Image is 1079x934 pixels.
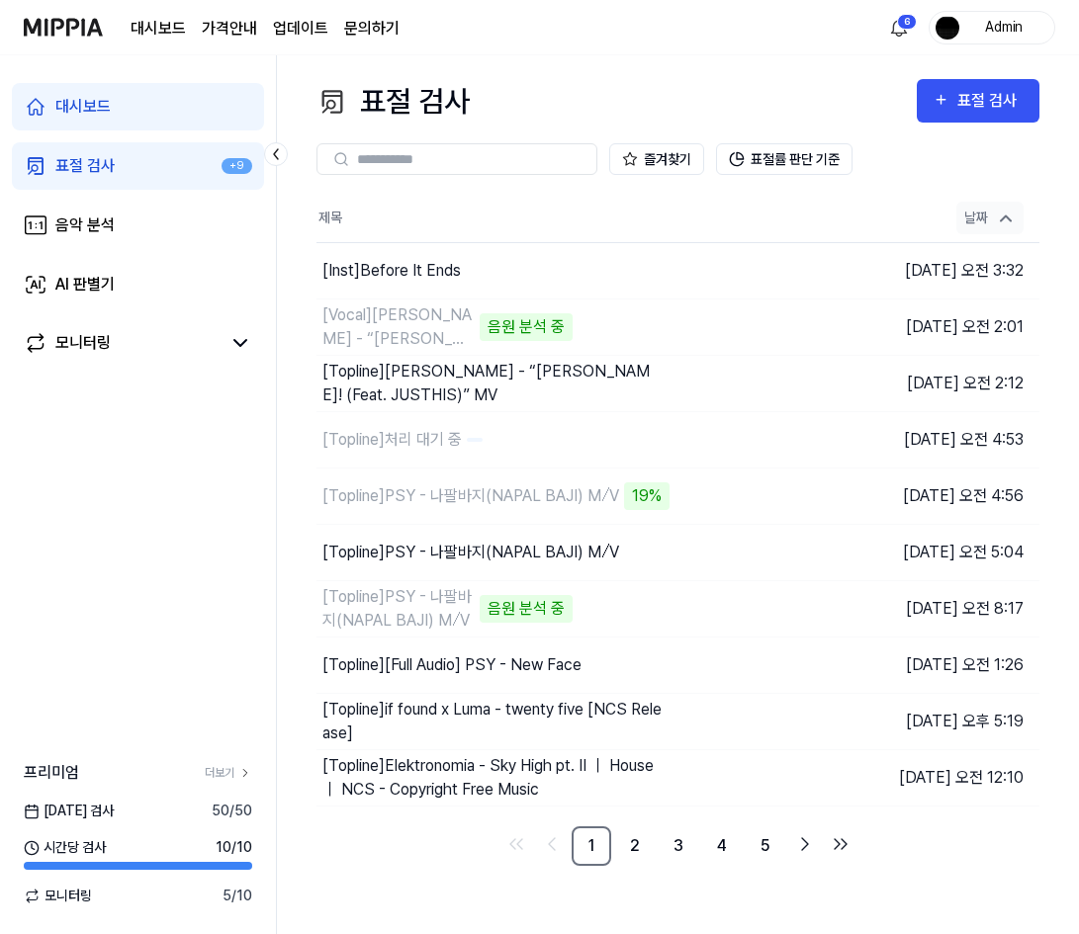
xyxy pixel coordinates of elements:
div: [Topline] [Full Audio] PSY - New Face [322,653,582,677]
span: 50 / 50 [212,801,252,821]
a: 음악 분석 [12,202,264,249]
a: 2 [615,826,655,866]
div: +9 [222,158,252,175]
div: 표절 검사 [957,88,1024,114]
div: 음악 분석 [55,213,115,237]
th: 제목 [316,195,858,242]
div: [Inst] Before It Ends [322,259,461,283]
span: 10 / 10 [216,837,252,858]
div: [Topline] PSY - 나팔바지(NAPAL BAJI) M⧸V [322,484,619,508]
div: 음원 분석 중 [480,313,573,341]
div: [Topline] [PERSON_NAME] - “[PERSON_NAME]! (Feat. JUSTHIS)” MV [322,360,665,407]
div: 모니터링 [55,331,111,355]
a: 1 [572,826,611,866]
button: 표절 검사 [917,79,1039,123]
a: 모니터링 [24,331,221,355]
img: 알림 [887,16,911,40]
td: [DATE] 오전 2:12 [858,355,1039,411]
img: profile [936,16,959,40]
a: 4 [702,826,742,866]
a: 문의하기 [344,17,400,41]
div: 표절 검사 [316,79,470,124]
div: 19% [624,482,670,510]
td: [DATE] 오전 2:01 [858,298,1039,355]
td: [DATE] 오전 1:26 [858,637,1039,693]
div: 표절 검사 [55,154,115,178]
div: 6 [897,14,917,30]
td: [DATE] 오전 5:04 [858,524,1039,580]
button: 알림6 [883,12,915,43]
a: Go to next page [789,828,821,860]
a: 3 [659,826,698,866]
td: [DATE] 오전 4:53 [858,411,1039,467]
a: 5 [746,826,785,866]
div: [Topline] PSY - 나팔바지(NAPAL BAJI) M⧸V [322,585,475,633]
td: [DATE] 오전 12:10 [858,749,1039,806]
div: [Topline] 처리 대기 중 [322,428,462,452]
span: [DATE] 검사 [24,801,114,821]
div: [Vocal] [PERSON_NAME] - “[PERSON_NAME]! (Feat. JUSTHIS)” MV [322,303,475,351]
a: Go to previous page [536,828,568,860]
td: [DATE] 오전 4:56 [858,467,1039,524]
a: AI 판별기 [12,261,264,308]
a: Go to last page [825,828,856,860]
a: Go to first page [500,828,532,860]
div: 음원 분석 중 [480,595,573,623]
div: Admin [965,16,1042,38]
button: 가격안내 [202,17,257,41]
button: profileAdmin [929,11,1055,44]
div: [Topline] if found x Luma - twenty five [NCS Release] [322,698,665,745]
span: 시간당 검사 [24,837,106,858]
a: 표절 검사+9 [12,142,264,190]
span: 모니터링 [24,886,92,906]
td: [DATE] 오후 5:19 [858,693,1039,749]
td: [DATE] 오전 8:17 [858,580,1039,637]
a: 대시보드 [12,83,264,130]
div: AI 판별기 [55,273,115,297]
div: 대시보드 [55,95,111,119]
a: 대시보드 [131,17,186,41]
button: 표절률 판단 기준 [716,143,853,175]
a: 더보기 [205,764,252,782]
div: [Topline] PSY - 나팔바지(NAPAL BAJI) M⧸V [322,541,619,564]
a: 업데이트 [273,17,328,41]
span: 프리미엄 [24,761,79,785]
div: 날짜 [956,202,1024,234]
nav: pagination [316,826,1039,866]
td: [DATE] 오전 3:32 [858,242,1039,298]
button: 즐겨찾기 [609,143,704,175]
div: [Topline] Elektronomia - Sky High pt. II ｜ House ｜ NCS - Copyright Free Music [322,754,665,802]
span: 5 / 10 [223,886,252,906]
